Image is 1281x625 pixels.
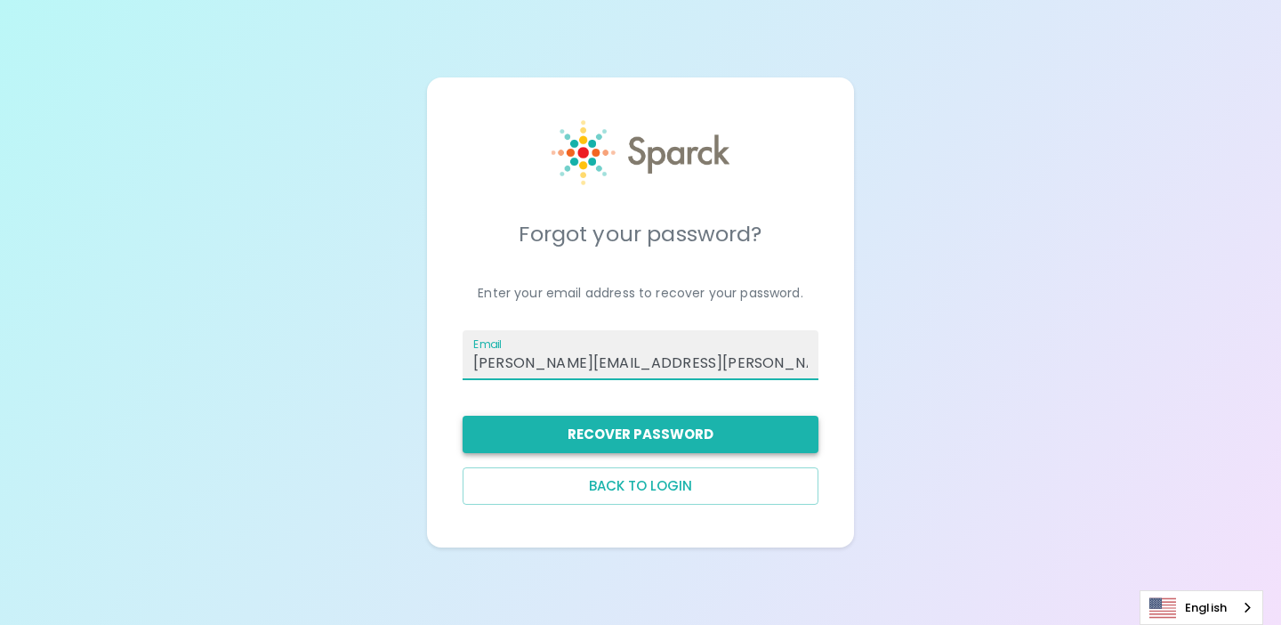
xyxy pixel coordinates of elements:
h5: Forgot your password? [463,220,818,248]
img: Sparck logo [552,120,729,185]
a: English [1140,591,1262,624]
button: Back to login [463,467,818,505]
button: Recover Password [463,416,818,453]
div: Language [1140,590,1263,625]
aside: Language selected: English [1140,590,1263,625]
p: Enter your email address to recover your password. [463,284,818,302]
label: Email [473,337,502,352]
